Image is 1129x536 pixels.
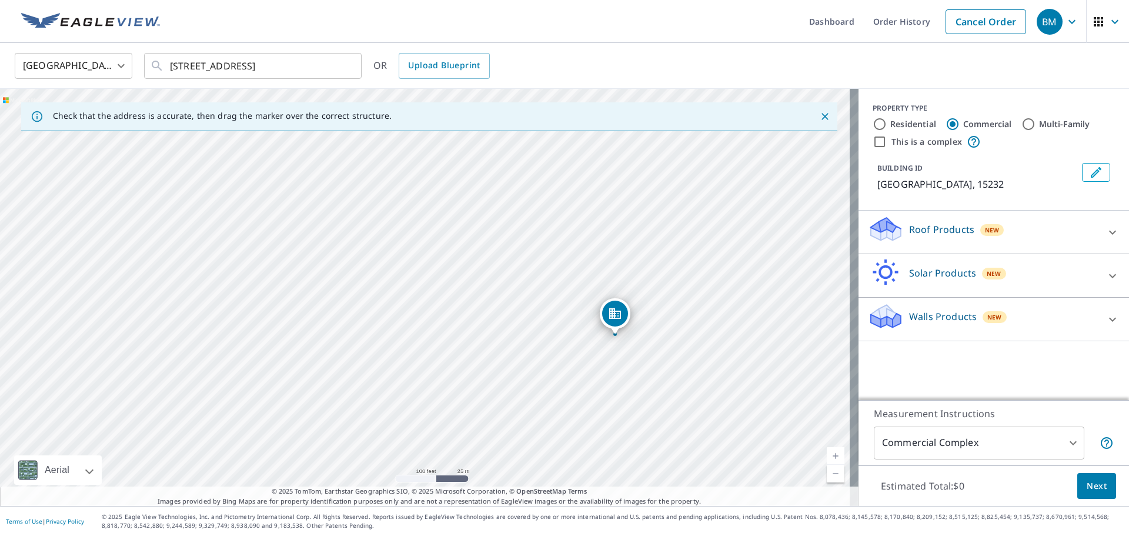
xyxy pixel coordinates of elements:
p: © 2025 Eagle View Technologies, Inc. and Pictometry International Corp. All Rights Reserved. Repo... [102,512,1123,530]
img: EV Logo [21,13,160,31]
div: [GEOGRAPHIC_DATA] [15,49,132,82]
p: Check that the address is accurate, then drag the marker over the correct structure. [53,111,392,121]
span: © 2025 TomTom, Earthstar Geographics SIO, © 2025 Microsoft Corporation, © [272,487,587,497]
p: Measurement Instructions [874,407,1114,421]
div: BM [1037,9,1063,35]
div: Aerial [41,455,73,485]
span: New [985,225,1000,235]
div: Roof ProductsNew [868,215,1120,249]
button: Edit building 1 [1082,163,1110,182]
a: Upload Blueprint [399,53,489,79]
label: This is a complex [891,136,962,148]
div: Walls ProductsNew [868,302,1120,336]
a: OpenStreetMap [516,487,566,495]
span: Upload Blueprint [408,58,480,73]
p: Roof Products [909,222,974,237]
p: Walls Products [909,309,977,324]
label: Multi-Family [1039,118,1090,130]
div: Commercial Complex [874,427,1084,460]
span: Next [1087,479,1107,494]
a: Cancel Order [946,9,1026,34]
span: Each building may require a separate measurement report; if so, your account will be billed per r... [1100,436,1114,450]
input: Search by address or latitude-longitude [170,49,338,82]
p: BUILDING ID [877,163,923,173]
label: Residential [890,118,936,130]
button: Next [1077,473,1116,500]
p: | [6,518,84,525]
div: PROPERTY TYPE [873,103,1115,114]
a: Terms [568,487,587,495]
a: Privacy Policy [46,517,84,525]
p: Estimated Total: $0 [871,473,974,499]
span: New [987,312,1002,322]
div: Dropped pin, building 1, Commercial property, Woodland Rd Pittsburgh, PA 15232 [600,298,630,335]
p: Solar Products [909,266,976,280]
a: Current Level 18, Zoom Out [827,465,844,482]
button: Close [817,109,833,124]
a: Current Level 18, Zoom In [827,447,844,465]
span: New [987,269,1001,278]
label: Commercial [963,118,1012,130]
p: [GEOGRAPHIC_DATA], 15232 [877,177,1077,191]
a: Terms of Use [6,517,42,525]
div: Aerial [14,455,102,485]
div: OR [373,53,490,79]
div: Solar ProductsNew [868,259,1120,292]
